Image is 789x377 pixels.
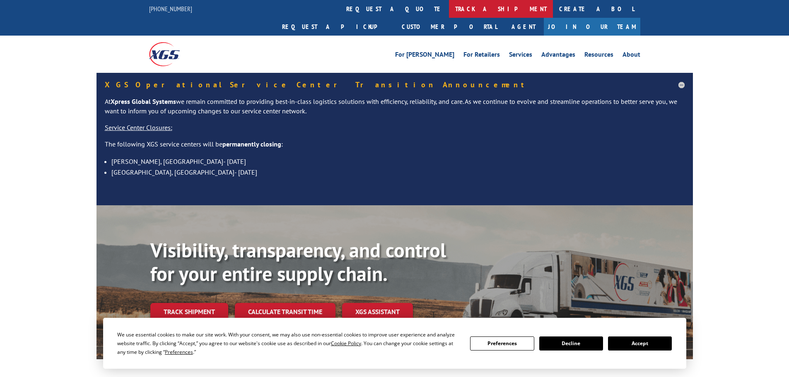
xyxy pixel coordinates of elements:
[222,140,281,148] strong: permanently closing
[608,336,672,351] button: Accept
[463,51,500,60] a: For Retailers
[342,303,413,321] a: XGS ASSISTANT
[331,340,361,347] span: Cookie Policy
[503,18,544,36] a: Agent
[539,336,603,351] button: Decline
[276,18,396,36] a: Request a pickup
[111,156,685,167] li: [PERSON_NAME], [GEOGRAPHIC_DATA]- [DATE]
[544,18,640,36] a: Join Our Team
[150,303,228,320] a: Track shipment
[111,167,685,178] li: [GEOGRAPHIC_DATA], [GEOGRAPHIC_DATA]- [DATE]
[150,237,446,287] b: Visibility, transparency, and control for your entire supply chain.
[111,97,176,106] strong: Xpress Global Systems
[396,18,503,36] a: Customer Portal
[541,51,575,60] a: Advantages
[117,330,460,356] div: We use essential cookies to make our site work. With your consent, we may also use non-essential ...
[235,303,335,321] a: Calculate transit time
[105,139,685,156] p: The following XGS service centers will be :
[509,51,532,60] a: Services
[105,97,685,123] p: At we remain committed to providing best-in-class logistics solutions with efficiency, reliabilit...
[165,348,193,355] span: Preferences
[105,81,685,89] h5: XGS Operational Service Center Transition Announcement
[470,336,534,351] button: Preferences
[149,5,192,13] a: [PHONE_NUMBER]
[584,51,613,60] a: Resources
[395,51,454,60] a: For [PERSON_NAME]
[105,123,172,132] u: Service Center Closures:
[103,318,686,369] div: Cookie Consent Prompt
[623,51,640,60] a: About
